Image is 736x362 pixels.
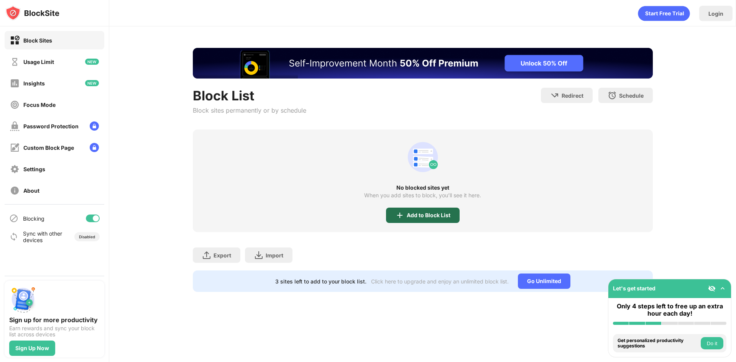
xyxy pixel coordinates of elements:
[23,166,45,172] div: Settings
[90,121,99,131] img: lock-menu.svg
[10,100,20,110] img: focus-off.svg
[618,338,699,349] div: Get personalized productivity suggestions
[193,185,653,191] div: No blocked sites yet
[275,278,366,285] div: 3 sites left to add to your block list.
[10,186,20,195] img: about-off.svg
[23,144,74,151] div: Custom Block Page
[613,303,726,317] div: Only 4 steps left to free up an extra hour each day!
[79,234,95,239] div: Disabled
[619,92,644,99] div: Schedule
[23,215,44,222] div: Blocking
[9,316,100,324] div: Sign up for more productivity
[562,92,583,99] div: Redirect
[518,274,570,289] div: Go Unlimited
[90,143,99,152] img: lock-menu.svg
[701,337,723,349] button: Do it
[266,252,283,259] div: Import
[407,212,450,218] div: Add to Block List
[613,285,655,292] div: Let's get started
[9,232,18,241] img: sync-icon.svg
[214,252,231,259] div: Export
[10,57,20,67] img: time-usage-off.svg
[10,121,20,131] img: password-protection-off.svg
[23,102,56,108] div: Focus Mode
[641,278,647,284] img: x-button.svg
[9,285,37,313] img: push-signup.svg
[9,325,100,337] div: Earn rewards and sync your block list across devices
[23,187,39,194] div: About
[193,48,653,79] iframe: Banner
[708,285,716,292] img: eye-not-visible.svg
[193,88,306,103] div: Block List
[9,214,18,223] img: blocking-icon.svg
[193,106,306,114] div: Block sites permanently or by schedule
[23,37,52,44] div: Block Sites
[23,123,79,129] div: Password Protection
[23,80,45,87] div: Insights
[23,59,54,65] div: Usage Limit
[5,5,59,21] img: logo-blocksite.svg
[10,79,20,88] img: insights-off.svg
[23,230,62,243] div: Sync with other devices
[371,278,509,285] div: Click here to upgrade and enjoy an unlimited block list.
[10,164,20,174] img: settings-off.svg
[638,6,690,21] div: animation
[10,36,20,45] img: block-on.svg
[15,345,49,351] div: Sign Up Now
[719,285,726,292] img: omni-setup-toggle.svg
[404,139,441,175] div: animation
[85,59,99,65] img: new-icon.svg
[708,10,723,17] div: Login
[10,143,20,152] img: customize-block-page-off.svg
[85,80,99,86] img: new-icon.svg
[364,192,481,198] div: When you add sites to block, you’ll see it here.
